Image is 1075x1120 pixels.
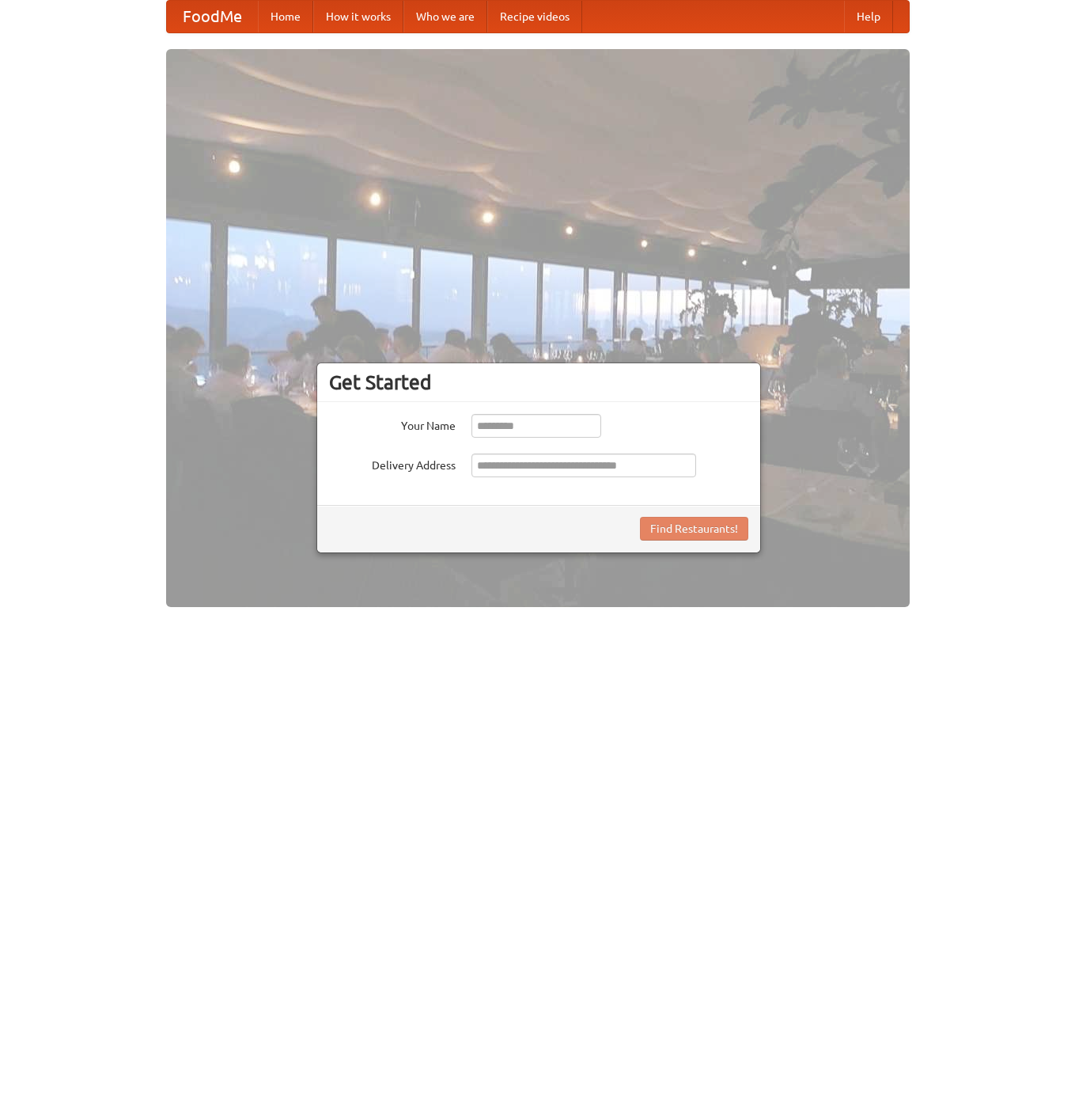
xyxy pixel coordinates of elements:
[487,1,582,32] a: Recipe videos
[329,414,456,434] label: Your Name
[640,517,748,541] button: Find Restaurants!
[329,370,748,394] h3: Get Started
[329,454,456,473] label: Delivery Address
[313,1,403,32] a: How it works
[167,1,258,32] a: FoodMe
[258,1,313,32] a: Home
[844,1,893,32] a: Help
[403,1,487,32] a: Who we are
